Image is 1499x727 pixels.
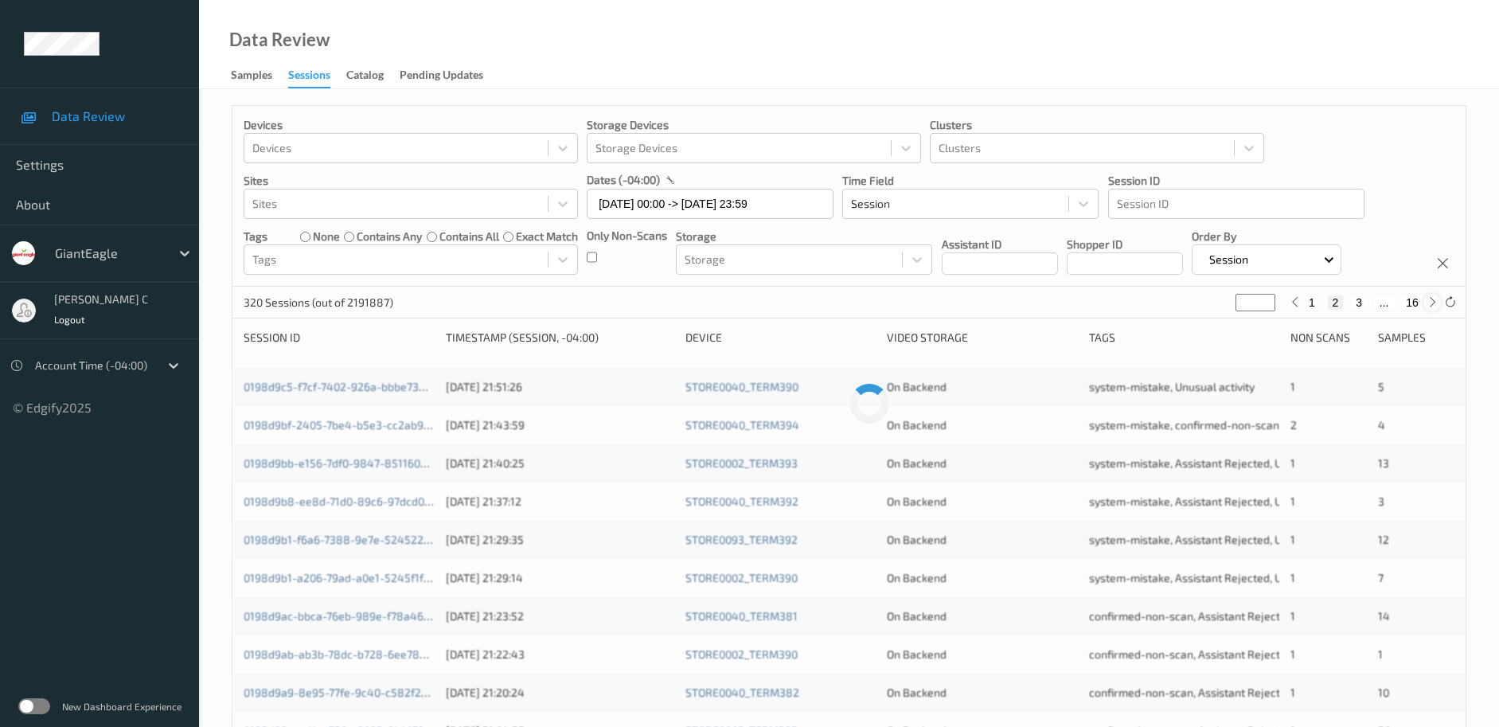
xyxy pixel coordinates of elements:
[1089,380,1255,393] span: system-mistake, Unusual activity
[446,330,674,346] div: Timestamp (Session, -04:00)
[1290,418,1297,432] span: 2
[1378,330,1454,346] div: Samples
[1378,380,1384,393] span: 5
[685,494,798,508] a: STORE0040_TERM392
[446,379,674,395] div: [DATE] 21:51:26
[446,647,674,663] div: [DATE] 21:22:43
[1089,686,1381,699] span: confirmed-non-scan, Assistant Rejected, failed to recover
[1378,647,1383,661] span: 1
[1378,456,1389,470] span: 13
[1290,494,1295,508] span: 1
[446,685,674,701] div: [DATE] 21:20:24
[887,379,1078,395] div: On Backend
[1290,571,1295,584] span: 1
[942,236,1058,252] p: Assistant ID
[685,686,799,699] a: STORE0040_TERM382
[1204,252,1254,268] p: Session
[244,686,457,699] a: 0198d9a9-8e95-77fe-9c40-c582f2c32651
[1328,295,1344,310] button: 2
[244,229,267,244] p: Tags
[1089,330,1280,346] div: Tags
[1378,418,1385,432] span: 4
[1290,330,1367,346] div: Non Scans
[446,608,674,624] div: [DATE] 21:23:52
[446,494,674,510] div: [DATE] 21:37:12
[587,117,921,133] p: Storage Devices
[887,494,1078,510] div: On Backend
[1378,494,1384,508] span: 3
[1089,456,1354,470] span: system-mistake, Assistant Rejected, Unusual activity
[930,117,1264,133] p: Clusters
[244,173,578,189] p: Sites
[1290,456,1295,470] span: 1
[1378,533,1389,546] span: 12
[244,571,455,584] a: 0198d9b1-a206-79ad-a0e1-5245f1f55a9b
[887,455,1078,471] div: On Backend
[1067,236,1183,252] p: Shopper ID
[1378,609,1390,623] span: 14
[1089,533,1354,546] span: system-mistake, Assistant Rejected, Unusual activity
[346,64,400,87] a: Catalog
[685,609,798,623] a: STORE0040_TERM381
[439,229,499,244] label: contains all
[229,32,330,48] div: Data Review
[887,570,1078,586] div: On Backend
[231,64,288,87] a: Samples
[1192,229,1341,244] p: Order By
[1401,295,1423,310] button: 16
[685,533,798,546] a: STORE0093_TERM392
[1378,686,1389,699] span: 10
[887,330,1078,346] div: Video Storage
[887,685,1078,701] div: On Backend
[685,418,799,432] a: STORE0040_TERM394
[313,229,340,244] label: none
[887,608,1078,624] div: On Backend
[887,417,1078,433] div: On Backend
[842,173,1099,189] p: Time Field
[887,647,1078,663] div: On Backend
[1089,609,1293,623] span: confirmed-non-scan, Assistant Rejected
[244,295,393,311] p: 320 Sessions (out of 2191887)
[685,647,798,661] a: STORE0002_TERM390
[685,456,798,470] a: STORE0002_TERM393
[1290,686,1295,699] span: 1
[1304,295,1320,310] button: 1
[244,456,459,470] a: 0198d9bb-e156-7df0-9847-8511609ad38c
[587,172,660,188] p: dates (-04:00)
[400,67,483,87] div: Pending Updates
[1375,295,1394,310] button: ...
[231,67,272,87] div: Samples
[685,571,798,584] a: STORE0002_TERM390
[1290,609,1295,623] span: 1
[1351,295,1367,310] button: 3
[676,229,932,244] p: Storage
[244,330,435,346] div: Session ID
[1290,647,1295,661] span: 1
[685,380,798,393] a: STORE0040_TERM390
[446,455,674,471] div: [DATE] 21:40:25
[244,418,460,432] a: 0198d9bf-2405-7be4-b5e3-cc2ab9aa6129
[685,330,876,346] div: Device
[1089,494,1354,508] span: system-mistake, Assistant Rejected, Unusual activity
[1290,380,1295,393] span: 1
[357,229,422,244] label: contains any
[1108,173,1364,189] p: Session ID
[1290,533,1295,546] span: 1
[400,64,499,87] a: Pending Updates
[446,570,674,586] div: [DATE] 21:29:14
[244,380,455,393] a: 0198d9c5-f7cf-7402-926a-bbbe734bf3c9
[887,532,1078,548] div: On Backend
[1089,571,1354,584] span: system-mistake, Assistant Rejected, Unusual activity
[587,228,667,244] p: Only Non-Scans
[446,417,674,433] div: [DATE] 21:43:59
[244,647,465,661] a: 0198d9ab-ab3b-78dc-b728-6ee7888270e5
[1378,571,1384,584] span: 7
[1089,647,1492,661] span: confirmed-non-scan, Assistant Rejected, product recovered, recovered product
[244,609,460,623] a: 0198d9ac-bbca-76eb-989e-f78a4604b9fd
[244,533,462,546] a: 0198d9b1-f6a6-7388-9e7e-52452283ea07
[288,64,346,88] a: Sessions
[288,67,330,88] div: Sessions
[446,532,674,548] div: [DATE] 21:29:35
[346,67,384,87] div: Catalog
[244,117,578,133] p: Devices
